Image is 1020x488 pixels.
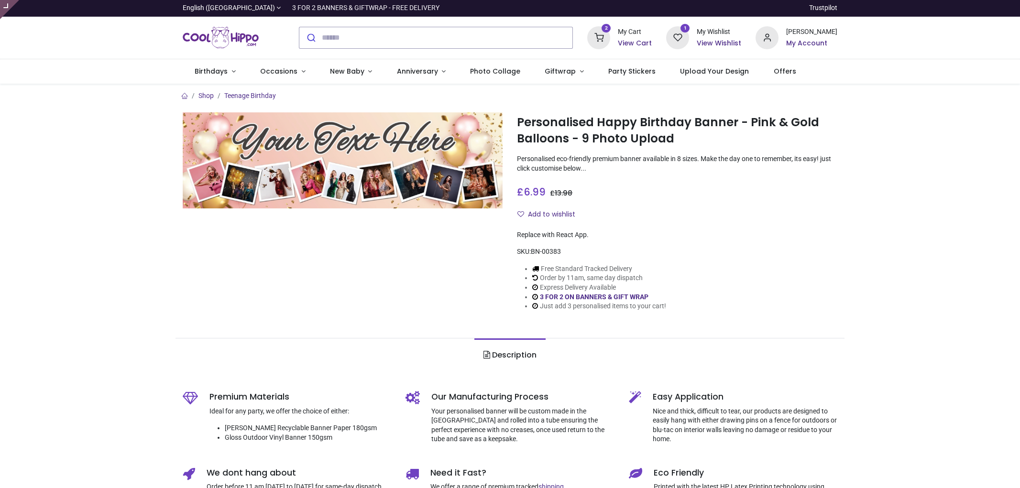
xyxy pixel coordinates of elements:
span: Giftwrap [545,66,576,76]
span: BN-00383 [531,248,561,255]
a: Birthdays [183,59,248,84]
span: New Baby [330,66,364,76]
sup: 2 [602,24,611,33]
img: Cool Hippo [183,24,259,51]
a: View Cart [618,39,652,48]
div: SKU: [517,247,837,257]
h5: Eco Friendly [654,467,838,479]
span: £ [517,185,546,199]
p: Ideal for any party, we offer the choice of either: [209,407,392,416]
a: 3 FOR 2 ON BANNERS & GIFT WRAP [540,293,648,301]
span: Anniversary [397,66,438,76]
h5: Our Manufacturing Process [431,391,614,403]
a: Logo of Cool Hippo [183,24,259,51]
a: Teenage Birthday [224,92,276,99]
a: Occasions [248,59,318,84]
li: Express Delivery Available [532,283,666,293]
div: My Cart [618,27,652,37]
li: [PERSON_NAME] Recyclable Banner Paper 180gsm [225,423,392,433]
a: Trustpilot [809,3,837,13]
li: Just add 3 personalised items to your cart! [532,302,666,311]
a: My Account [786,39,837,48]
div: Replace with React App. [517,230,837,240]
span: 13.98 [555,188,572,198]
span: Occasions [260,66,297,76]
button: Add to wishlistAdd to wishlist [517,206,583,223]
h5: We dont hang about [207,467,392,479]
p: Personalised eco-friendly premium banner available in 8 sizes. Make the day one to remember, its ... [517,154,837,173]
li: Gloss Outdoor Vinyl Banner 150gsm [225,433,392,443]
a: Shop [198,92,214,99]
span: Upload Your Design [680,66,749,76]
li: Free Standard Tracked Delivery [532,264,666,274]
a: View Wishlist [697,39,741,48]
a: 2 [587,33,610,41]
h5: Need it Fast? [430,467,614,479]
i: Add to wishlist [517,211,524,217]
h1: Personalised Happy Birthday Banner - Pink & Gold Balloons - 9 Photo Upload [517,114,837,147]
a: Giftwrap [533,59,596,84]
img: Personalised Happy Birthday Banner - Pink & Gold Balloons - 9 Photo Upload [183,112,503,208]
h5: Premium Materials [209,391,392,403]
div: [PERSON_NAME] [786,27,837,37]
span: £ [550,188,572,198]
span: Party Stickers [608,66,656,76]
h5: Easy Application [653,391,838,403]
p: Your personalised banner will be custom made in the [GEOGRAPHIC_DATA] and rolled into a tube ensu... [431,407,614,444]
span: 6.99 [524,185,546,199]
button: Submit [299,27,322,48]
span: Offers [774,66,796,76]
p: Nice and thick, difficult to tear, our products are designed to easily hang with either drawing p... [653,407,838,444]
a: New Baby [318,59,384,84]
div: 3 FOR 2 BANNERS & GIFTWRAP - FREE DELIVERY [292,3,439,13]
a: Anniversary [384,59,458,84]
sup: 1 [680,24,690,33]
li: Order by 11am, same day dispatch [532,273,666,283]
a: 1 [666,33,689,41]
div: My Wishlist [697,27,741,37]
span: Birthdays [195,66,228,76]
a: Description [474,338,546,372]
span: Photo Collage [470,66,520,76]
a: English ([GEOGRAPHIC_DATA]) [183,3,281,13]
